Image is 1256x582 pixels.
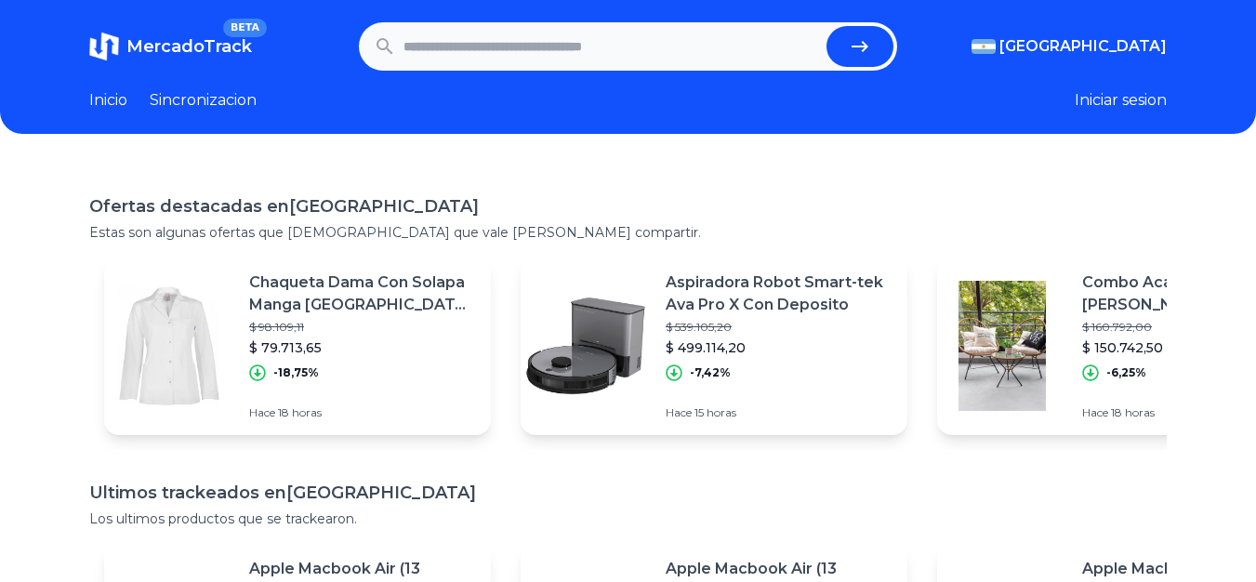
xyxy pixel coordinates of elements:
[1075,89,1167,112] button: Iniciar sesion
[89,480,1167,506] h1: Ultimos trackeados en [GEOGRAPHIC_DATA]
[521,257,907,435] a: Featured imageAspiradora Robot Smart-tek Ava Pro X Con Deposito$ 539.105,20$ 499.114,20-7,42%Hace...
[999,35,1167,58] span: [GEOGRAPHIC_DATA]
[666,405,892,420] p: Hace 15 horas
[666,271,892,316] p: Aspiradora Robot Smart-tek Ava Pro X Con Deposito
[223,19,267,37] span: BETA
[690,365,731,380] p: -7,42%
[89,509,1167,528] p: Los ultimos productos que se trackearon.
[104,281,234,411] img: Featured image
[666,320,892,335] p: $ 539.105,20
[89,32,119,61] img: MercadoTrack
[89,193,1167,219] h1: Ofertas destacadas en [GEOGRAPHIC_DATA]
[249,338,476,357] p: $ 79.713,65
[104,257,491,435] a: Featured imageChaqueta Dama Con Solapa Manga [GEOGRAPHIC_DATA][PERSON_NAME]$ 98.109,11$ 79.713,65...
[972,35,1167,58] button: [GEOGRAPHIC_DATA]
[89,32,252,61] a: MercadoTrackBETA
[89,89,127,112] a: Inicio
[521,281,651,411] img: Featured image
[150,89,257,112] a: Sincronizacion
[937,281,1067,411] img: Featured image
[972,39,996,54] img: Argentina
[249,271,476,316] p: Chaqueta Dama Con Solapa Manga [GEOGRAPHIC_DATA][PERSON_NAME]
[1106,365,1146,380] p: -6,25%
[249,320,476,335] p: $ 98.109,11
[273,365,319,380] p: -18,75%
[89,223,1167,242] p: Estas son algunas ofertas que [DEMOGRAPHIC_DATA] que vale [PERSON_NAME] compartir.
[126,36,252,57] span: MercadoTrack
[666,338,892,357] p: $ 499.114,20
[249,405,476,420] p: Hace 18 horas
